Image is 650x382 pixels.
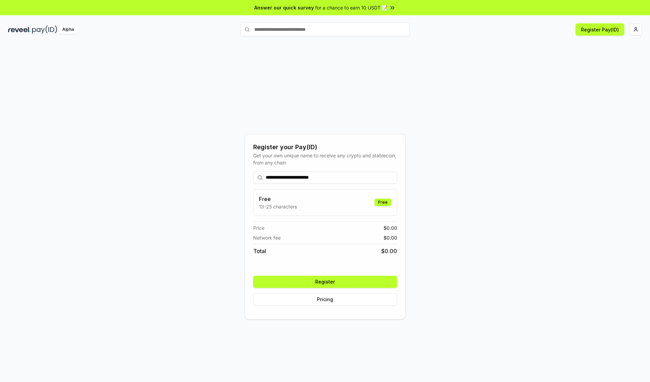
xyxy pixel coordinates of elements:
[253,276,397,288] button: Register
[253,224,264,231] span: Price
[254,4,314,11] span: Answer our quick survey
[384,234,397,241] span: $ 0.00
[381,247,397,255] span: $ 0.00
[315,4,388,11] span: for a chance to earn 10 USDT 📝
[253,247,266,255] span: Total
[384,224,397,231] span: $ 0.00
[374,199,391,206] div: Free
[259,203,297,210] p: 13-25 characters
[32,25,57,34] img: pay_id
[253,293,397,306] button: Pricing
[576,23,624,36] button: Register Pay(ID)
[253,142,397,152] div: Register your Pay(ID)
[253,152,397,166] div: Get your own unique name to receive any crypto and stablecoin, from any chain
[253,234,281,241] span: Network fee
[259,195,297,203] h3: Free
[59,25,78,34] div: Alpha
[8,25,31,34] img: reveel_dark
